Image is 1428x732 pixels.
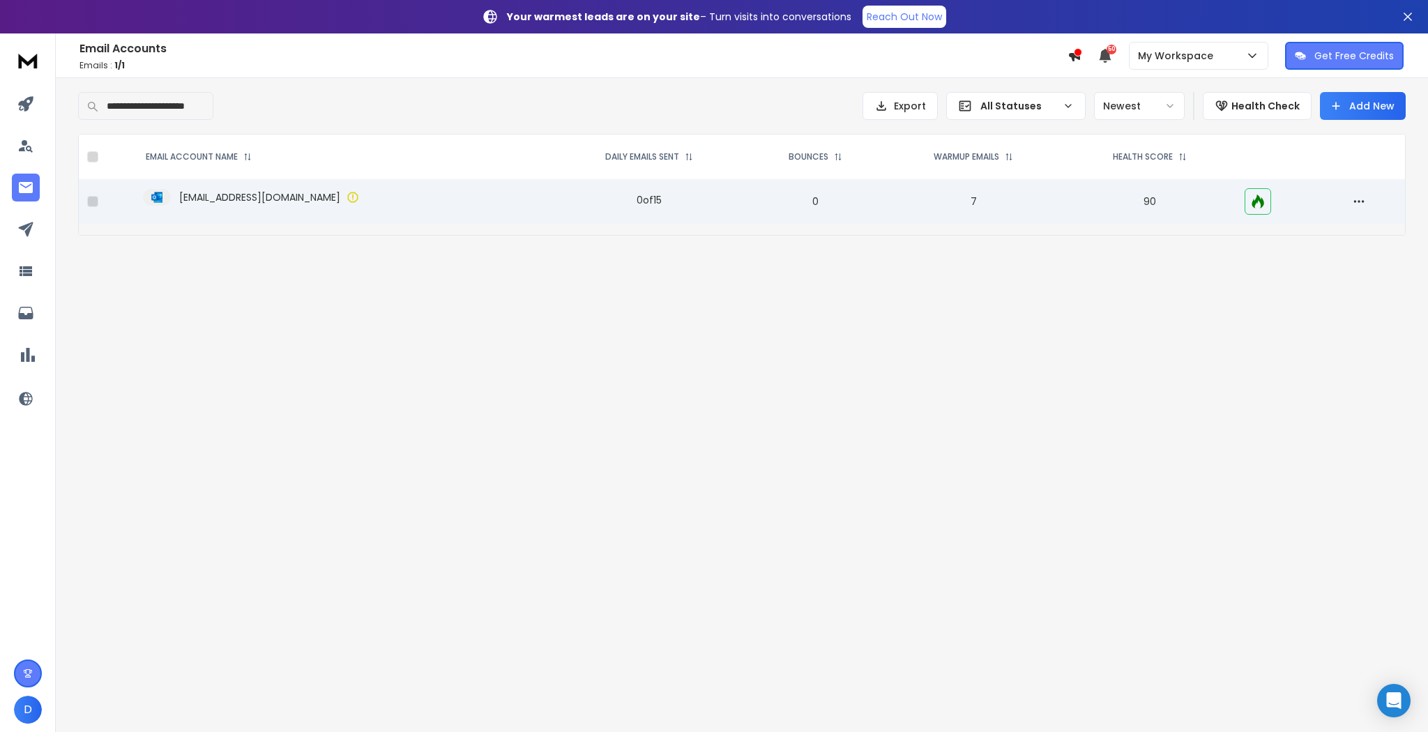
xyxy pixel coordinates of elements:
[789,151,828,162] p: BOUNCES
[1231,99,1300,113] p: Health Check
[79,40,1068,57] h1: Email Accounts
[934,151,999,162] p: WARMUP EMAILS
[980,99,1057,113] p: All Statuses
[146,151,252,162] div: EMAIL ACCOUNT NAME
[79,60,1068,71] p: Emails :
[14,47,42,73] img: logo
[507,10,700,24] strong: Your warmest leads are on your site
[179,190,340,204] p: [EMAIL_ADDRESS][DOMAIN_NAME]
[507,10,851,24] p: – Turn visits into conversations
[637,193,662,207] div: 0 of 15
[1113,151,1173,162] p: HEALTH SCORE
[756,195,874,208] p: 0
[605,151,679,162] p: DAILY EMAILS SENT
[1094,92,1185,120] button: Newest
[14,696,42,724] button: D
[863,6,946,28] a: Reach Out Now
[1203,92,1312,120] button: Health Check
[1314,49,1394,63] p: Get Free Credits
[114,59,125,71] span: 1 / 1
[1320,92,1406,120] button: Add New
[1377,684,1411,717] div: Open Intercom Messenger
[1107,45,1116,54] span: 50
[883,179,1064,224] td: 7
[1064,179,1236,224] td: 90
[1285,42,1404,70] button: Get Free Credits
[867,10,942,24] p: Reach Out Now
[863,92,938,120] button: Export
[1138,49,1219,63] p: My Workspace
